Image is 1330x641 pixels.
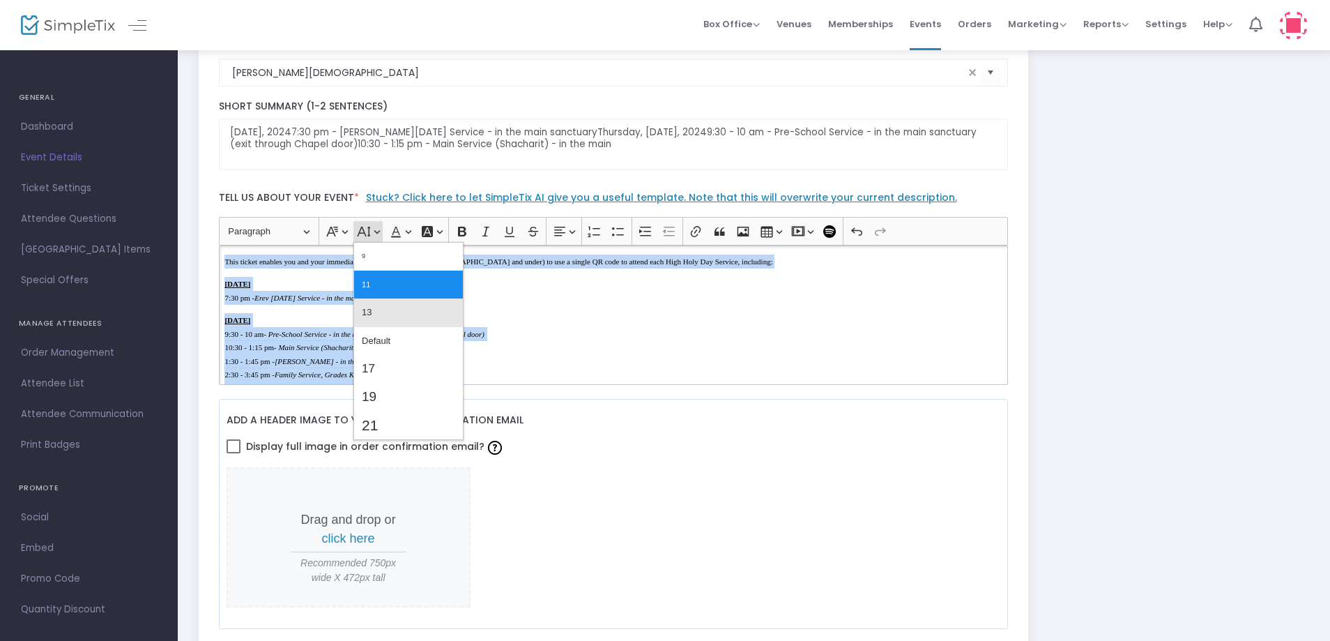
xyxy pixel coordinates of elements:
[21,149,157,167] span: Event Details
[224,257,772,266] span: This ticket enables you and your immediate family (children age [DEMOGRAPHIC_DATA] and under) to ...
[227,407,523,435] label: Add a header image to your order confirmation email
[21,508,157,527] span: Social
[21,405,157,423] span: Attendee Communication
[21,179,157,197] span: Ticket Settings
[362,246,365,266] span: 9
[21,118,157,136] span: Dashboard
[275,384,457,393] i: Teen Service & Lunch, in the Yarden & Rova (Teens ONLY)
[263,330,484,338] i: - Pre-School Service - in the main sanctuary (exit through Chapel door)
[228,223,300,240] span: Paragraph
[362,387,376,407] span: 19
[291,556,406,585] span: Recommended 750px wide X 472px tall
[219,246,1009,385] div: Rich Text Editor, main
[777,6,811,42] span: Venues
[275,357,413,365] i: [PERSON_NAME] - in the Rova (back yard)
[354,412,463,439] button: 21
[19,474,159,502] h4: PROMOTE
[254,294,393,302] i: Erev [DATE] Service - in the main sanctuary
[21,344,157,362] span: Order Management
[224,343,429,352] span: 10:30 - 1:15 pm
[219,99,388,113] span: Short Summary (1-2 Sentences)
[224,384,457,393] span: 2:30 - 3:45 pm -
[274,343,429,352] i: - Main Service (Shacharit) - in the main sanctuary
[828,6,893,42] span: Memberships
[354,243,463,271] button: 9
[362,359,375,379] span: 17
[19,84,159,112] h4: GENERAL
[322,531,375,545] span: click here
[291,511,406,548] p: Drag and drop or
[21,436,157,454] span: Print Badges
[224,330,484,338] span: 9:30 - 10 am
[703,17,760,31] span: Box Office
[21,271,157,289] span: Special Offers
[21,539,157,557] span: Embed
[1145,6,1186,42] span: Settings
[219,217,1009,245] div: Editor toolbar
[354,299,463,326] button: 13
[366,190,957,204] a: Stuck? Click here to let SimpleTix AI give you a useful template. Note that this will overwrite y...
[354,327,463,355] button: Default
[222,220,316,242] button: Paragraph
[362,331,390,352] span: Default
[488,441,502,455] img: question-mark
[354,384,463,412] button: 19
[219,41,1009,54] label: Venue Name
[224,280,250,288] u: [DATE]
[354,271,463,299] button: 11
[246,435,505,458] span: Display full image in order confirmation email?
[232,66,965,80] input: Select Venue
[981,59,1000,87] button: Select
[964,64,981,81] span: clear
[224,370,434,379] span: 2:30 - 3:45 pm -
[958,6,991,42] span: Orders
[910,6,941,42] span: Events
[362,416,378,436] span: 21
[21,241,157,259] span: [GEOGRAPHIC_DATA] Items
[1203,17,1232,31] span: Help
[354,355,463,383] button: 17
[362,303,372,323] span: 13
[275,370,434,379] i: Family Service, Grades K-6 - in the main sanctuary
[19,310,159,338] h4: MANAGE ATTENDEES
[224,316,250,324] u: [DATE]
[21,570,157,588] span: Promo Code
[21,375,157,393] span: Attendee List
[21,601,157,619] span: Quantity Discount
[224,294,392,302] span: 7:30 pm -
[1083,17,1129,31] span: Reports
[21,210,157,228] span: Attendee Questions
[1008,17,1067,31] span: Marketing
[362,275,370,295] span: 11
[224,357,412,365] span: 1:30 - 1:45 pm -
[212,184,1015,217] label: Tell us about your event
